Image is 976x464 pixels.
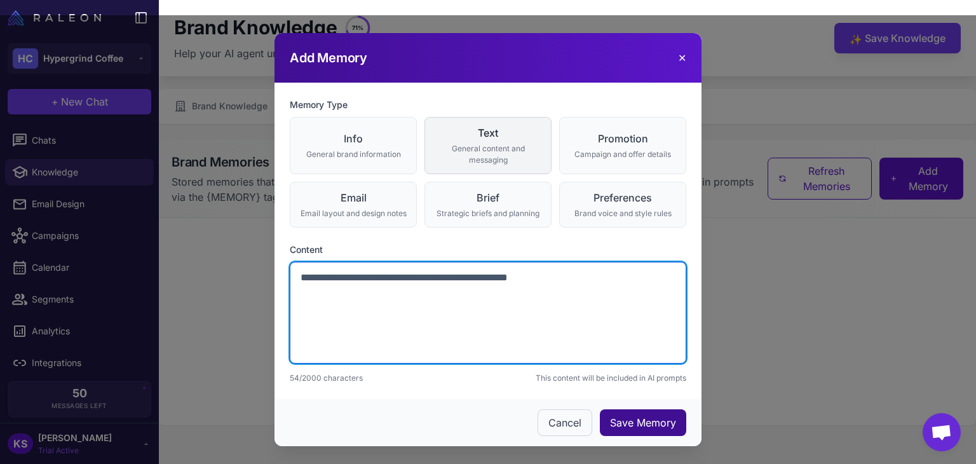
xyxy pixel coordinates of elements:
[424,117,552,174] button: TextGeneral content and messaging
[600,409,686,436] button: Save Memory
[8,10,106,25] a: Raleon Logo
[559,182,686,228] button: PreferencesBrand voice and style rules
[567,131,678,146] div: Promotion
[536,372,686,384] p: This content will be included in AI prompts
[290,243,686,257] label: Content
[424,182,552,228] button: BriefStrategic briefs and planning
[290,372,363,384] p: 54/2000 characters
[298,190,409,205] div: Email
[433,190,543,205] div: Brief
[298,208,409,219] div: Email layout and design notes
[433,125,543,140] div: Text
[298,131,409,146] div: Info
[290,48,367,67] h3: Add Memory
[433,143,543,166] div: General content and messaging
[290,98,686,112] label: Memory Type
[567,190,678,205] div: Preferences
[678,50,686,65] button: ✕
[8,10,101,25] img: Raleon Logo
[567,149,678,160] div: Campaign and offer details
[923,413,961,451] div: Open chat
[559,117,686,174] button: PromotionCampaign and offer details
[538,409,592,436] button: Cancel
[567,208,678,219] div: Brand voice and style rules
[290,182,417,228] button: EmailEmail layout and design notes
[298,149,409,160] div: General brand information
[290,117,417,174] button: InfoGeneral brand information
[433,208,543,219] div: Strategic briefs and planning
